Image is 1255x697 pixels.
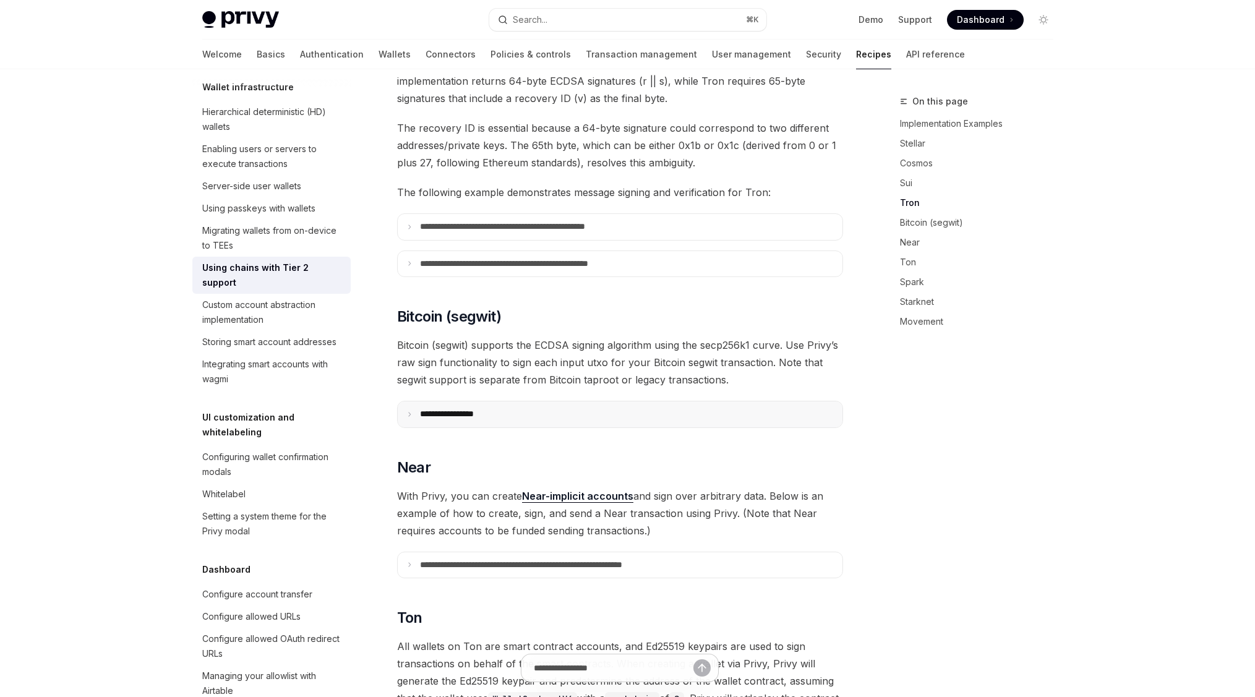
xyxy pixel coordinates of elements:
[900,114,1063,134] a: Implementation Examples
[192,197,351,220] a: Using passkeys with wallets
[192,446,351,483] a: Configuring wallet confirmation modals
[379,40,411,69] a: Wallets
[202,105,343,134] div: Hierarchical deterministic (HD) wallets
[192,101,351,138] a: Hierarchical deterministic (HD) wallets
[202,179,301,194] div: Server-side user wallets
[900,233,1063,252] a: Near
[202,631,343,661] div: Configure allowed OAuth redirect URLs
[202,201,315,216] div: Using passkeys with wallets
[397,307,501,327] span: Bitcoin (segwit)
[489,9,766,31] button: Search...⌘K
[192,483,351,505] a: Whitelabel
[192,175,351,197] a: Server-side user wallets
[397,55,843,107] span: Tron implements the ECDSA signing algorithm using the secp256k1 curve. Privy’s implementation ret...
[202,297,343,327] div: Custom account abstraction implementation
[192,605,351,628] a: Configure allowed URLs
[534,654,693,682] input: Ask a question...
[192,353,351,390] a: Integrating smart accounts with wagmi
[522,490,633,503] a: Near-implicit accounts
[202,487,246,502] div: Whitelabel
[192,294,351,331] a: Custom account abstraction implementation
[397,487,843,539] span: With Privy, you can create and sign over arbitrary data. Below is an example of how to create, si...
[912,94,968,109] span: On this page
[397,119,843,171] span: The recovery ID is essential because a 64-byte signature could correspond to two different addres...
[300,40,364,69] a: Authentication
[192,583,351,605] a: Configure account transfer
[202,410,351,440] h5: UI customization and whitelabeling
[490,40,571,69] a: Policies & controls
[900,312,1063,331] a: Movement
[900,153,1063,173] a: Cosmos
[202,260,343,290] div: Using chains with Tier 2 support
[202,223,343,253] div: Migrating wallets from on-device to TEEs
[900,193,1063,213] a: Tron
[202,357,343,387] div: Integrating smart accounts with wagmi
[202,509,343,539] div: Setting a system theme for the Privy modal
[900,252,1063,272] a: Ton
[192,628,351,665] a: Configure allowed OAuth redirect URLs
[906,40,965,69] a: API reference
[900,272,1063,292] a: Spark
[859,14,883,26] a: Demo
[192,220,351,257] a: Migrating wallets from on-device to TEEs
[192,257,351,294] a: Using chains with Tier 2 support
[856,40,891,69] a: Recipes
[806,40,841,69] a: Security
[900,292,1063,312] a: Starknet
[202,142,343,171] div: Enabling users or servers to execute transactions
[192,138,351,175] a: Enabling users or servers to execute transactions
[900,134,1063,153] a: Stellar
[202,587,312,602] div: Configure account transfer
[202,450,343,479] div: Configuring wallet confirmation modals
[397,336,843,388] span: Bitcoin (segwit) supports the ECDSA signing algorithm using the secp256k1 curve. Use Privy’s raw ...
[202,11,279,28] img: light logo
[693,659,711,677] button: Send message
[900,173,1063,193] a: Sui
[257,40,285,69] a: Basics
[947,10,1024,30] a: Dashboard
[202,335,336,349] div: Storing smart account addresses
[397,608,422,628] span: Ton
[202,562,251,577] h5: Dashboard
[898,14,932,26] a: Support
[426,40,476,69] a: Connectors
[900,213,1063,233] a: Bitcoin (segwit)
[712,40,791,69] a: User management
[397,184,843,201] span: The following example demonstrates message signing and verification for Tron:
[957,14,1004,26] span: Dashboard
[202,40,242,69] a: Welcome
[513,12,547,27] div: Search...
[586,40,697,69] a: Transaction management
[192,505,351,542] a: Setting a system theme for the Privy modal
[202,609,301,624] div: Configure allowed URLs
[397,458,431,477] span: Near
[1034,10,1053,30] button: Toggle dark mode
[746,15,759,25] span: ⌘ K
[192,331,351,353] a: Storing smart account addresses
